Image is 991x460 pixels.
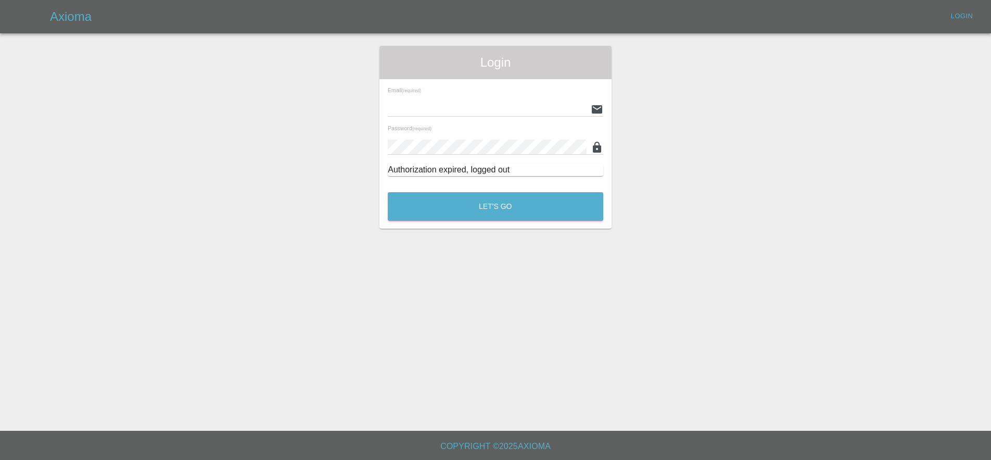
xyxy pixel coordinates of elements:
[388,192,603,221] button: Let's Go
[388,87,421,93] span: Email
[50,8,92,25] h5: Axioma
[8,439,983,454] h6: Copyright © 2025 Axioma
[402,89,421,93] small: (required)
[388,164,603,176] div: Authorization expired, logged out
[388,125,431,131] span: Password
[412,127,431,131] small: (required)
[945,8,979,24] a: Login
[388,54,603,71] span: Login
